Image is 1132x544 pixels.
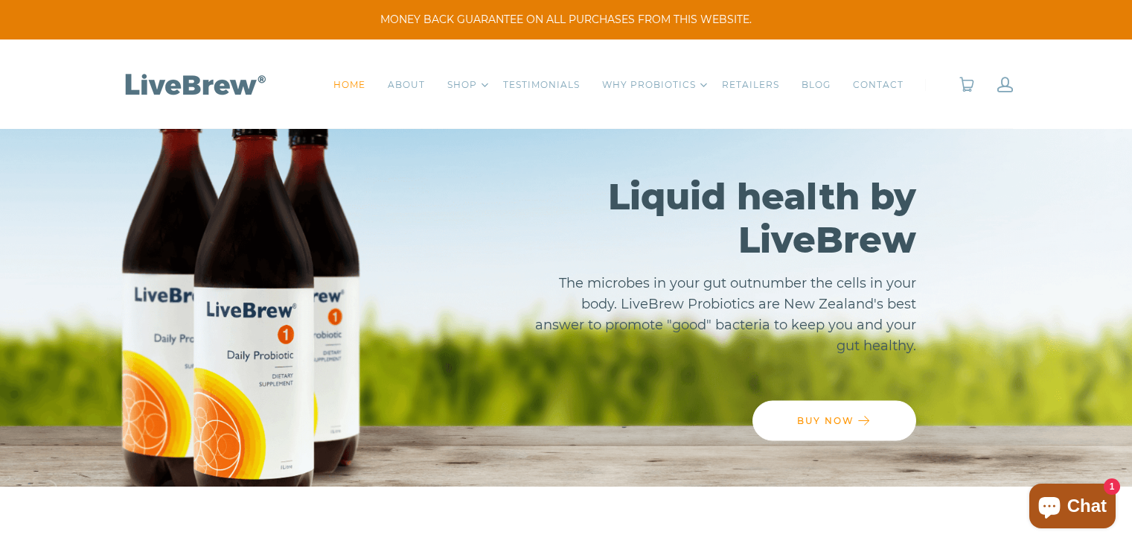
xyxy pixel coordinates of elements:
a: WHY PROBIOTICS [602,78,696,92]
a: HOME [333,78,365,92]
a: RETAILERS [722,78,779,92]
a: ABOUT [388,78,425,92]
a: CONTACT [853,78,904,92]
inbox-online-store-chat: Shopify online store chat [1025,484,1120,532]
span: BUY NOW [797,415,854,426]
img: LiveBrew [120,71,269,97]
p: The microbes in your gut outnumber the cells in your body. LiveBrew Probiotics are New Zealand's ... [534,273,916,356]
h2: Liquid health by LiveBrew [534,175,916,262]
a: BUY NOW [752,401,916,441]
span: MONEY BACK GUARANTEE ON ALL PURCHASES FROM THIS WEBSITE. [22,12,1110,28]
a: TESTIMONIALS [503,78,580,92]
a: SHOP [447,78,477,92]
a: BLOG [802,78,831,92]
